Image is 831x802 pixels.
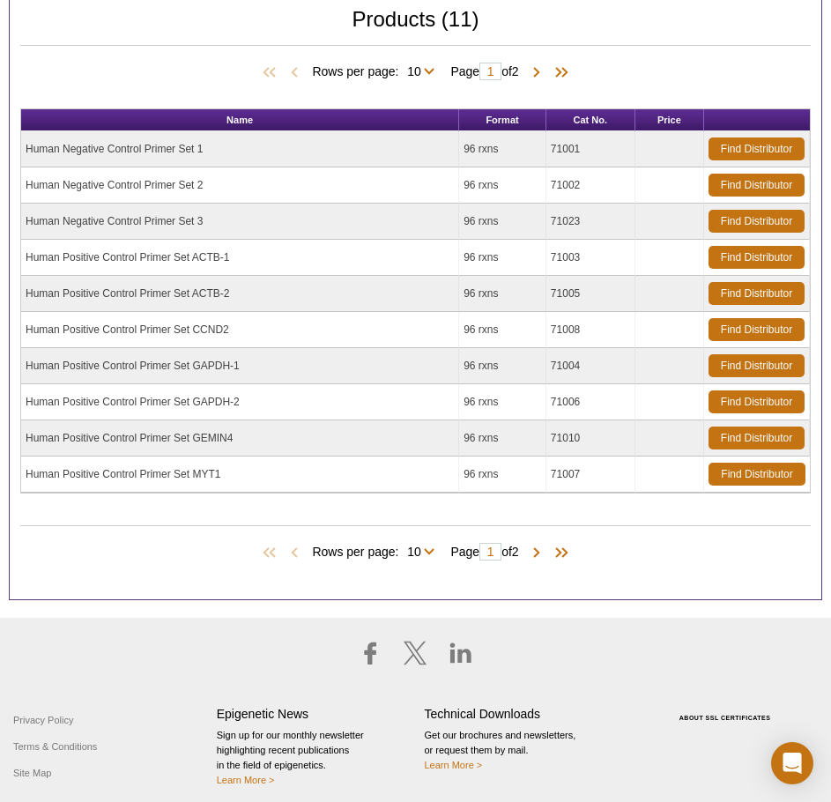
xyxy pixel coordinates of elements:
[21,276,459,312] td: Human Positive Control Primer Set ACTB-2
[21,457,459,493] td: Human Positive Control Primer Set MYT1
[9,760,56,786] a: Site Map
[709,318,805,341] a: Find Distributor
[21,109,459,131] th: Name
[286,64,303,82] span: Previous Page
[459,457,546,493] td: 96 rxns
[528,64,545,82] span: Next Page
[459,276,546,312] td: 96 rxns
[21,348,459,384] td: Human Positive Control Primer Set GAPDH-1
[21,420,459,457] td: Human Positive Control Primer Set GEMIN4
[546,204,635,240] td: 71023
[459,312,546,348] td: 96 rxns
[709,463,805,486] a: Find Distributor
[546,384,635,420] td: 71006
[771,742,813,784] div: Open Intercom Messenger
[545,64,572,82] span: Last Page
[546,348,635,384] td: 71004
[546,276,635,312] td: 71005
[21,240,459,276] td: Human Positive Control Primer Set ACTB-1
[709,390,805,413] a: Find Distributor
[425,728,615,773] p: Get our brochures and newsletters, or request them by mail.
[459,348,546,384] td: 96 rxns
[459,240,546,276] td: 96 rxns
[425,760,483,770] a: Learn More >
[546,240,635,276] td: 71003
[545,545,572,562] span: Last Page
[459,384,546,420] td: 96 rxns
[441,63,527,80] span: Page of
[217,775,275,785] a: Learn More >
[312,62,441,79] span: Rows per page:
[459,109,546,131] th: Format
[217,707,407,722] h4: Epigenetic News
[635,109,704,131] th: Price
[709,137,805,160] a: Find Distributor
[512,545,519,559] span: 2
[546,420,635,457] td: 71010
[632,689,822,728] table: Click to Verify - This site chose Symantec SSL for secure e-commerce and confidential communicati...
[459,420,546,457] td: 96 rxns
[459,204,546,240] td: 96 rxns
[546,109,635,131] th: Cat No.
[9,707,78,733] a: Privacy Policy
[546,167,635,204] td: 71002
[546,131,635,167] td: 71001
[709,174,805,197] a: Find Distributor
[546,457,635,493] td: 71007
[21,167,459,204] td: Human Negative Control Primer Set 2
[709,282,805,305] a: Find Distributor
[425,707,615,722] h4: Technical Downloads
[528,545,545,562] span: Next Page
[21,131,459,167] td: Human Negative Control Primer Set 1
[21,204,459,240] td: Human Negative Control Primer Set 3
[709,210,805,233] a: Find Distributor
[259,545,286,562] span: First Page
[20,11,811,46] h2: Products (11)
[286,545,303,562] span: Previous Page
[259,64,286,82] span: First Page
[21,312,459,348] td: Human Positive Control Primer Set CCND2
[20,525,811,526] h2: Products (11)
[459,167,546,204] td: 96 rxns
[709,246,805,269] a: Find Distributor
[441,543,527,561] span: Page of
[709,354,805,377] a: Find Distributor
[459,131,546,167] td: 96 rxns
[679,715,771,721] a: ABOUT SSL CERTIFICATES
[512,64,519,78] span: 2
[546,312,635,348] td: 71008
[217,728,407,788] p: Sign up for our monthly newsletter highlighting recent publications in the field of epigenetics.
[312,542,441,560] span: Rows per page:
[21,384,459,420] td: Human Positive Control Primer Set GAPDH-2
[709,427,805,449] a: Find Distributor
[9,733,101,760] a: Terms & Conditions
